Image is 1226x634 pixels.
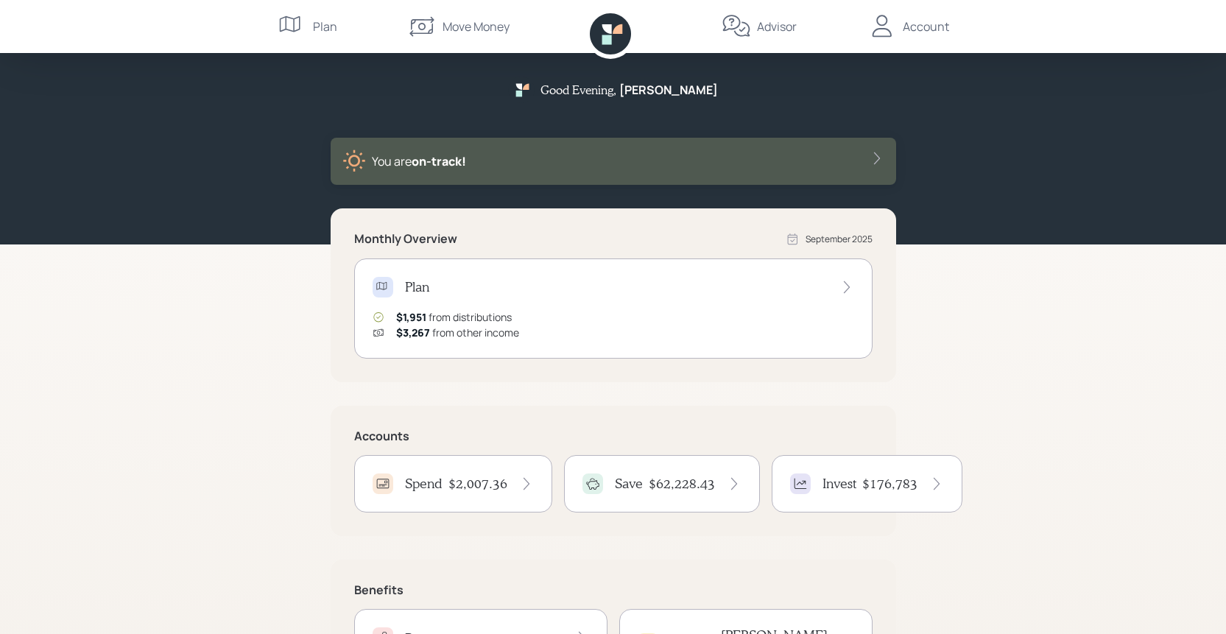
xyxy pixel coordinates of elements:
div: from distributions [396,309,512,325]
h4: $176,783 [862,476,917,492]
h5: Benefits [354,583,873,597]
h5: [PERSON_NAME] [619,83,718,97]
div: Move Money [443,18,510,35]
h4: $62,228.43 [649,476,715,492]
h4: Save [615,476,643,492]
h5: Accounts [354,429,873,443]
h4: Invest [822,476,856,492]
img: sunny-XHVQM73Q.digested.png [342,149,366,173]
h4: $2,007.36 [448,476,507,492]
h4: Spend [405,476,443,492]
h4: Plan [405,279,429,295]
div: Advisor [757,18,797,35]
div: September 2025 [806,233,873,246]
div: from other income [396,325,519,340]
h5: Good Evening , [540,82,616,96]
div: Account [903,18,949,35]
span: $3,267 [396,325,430,339]
div: Plan [313,18,337,35]
span: $1,951 [396,310,426,324]
span: on‑track! [412,153,466,169]
div: You are [372,152,466,170]
h5: Monthly Overview [354,232,457,246]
